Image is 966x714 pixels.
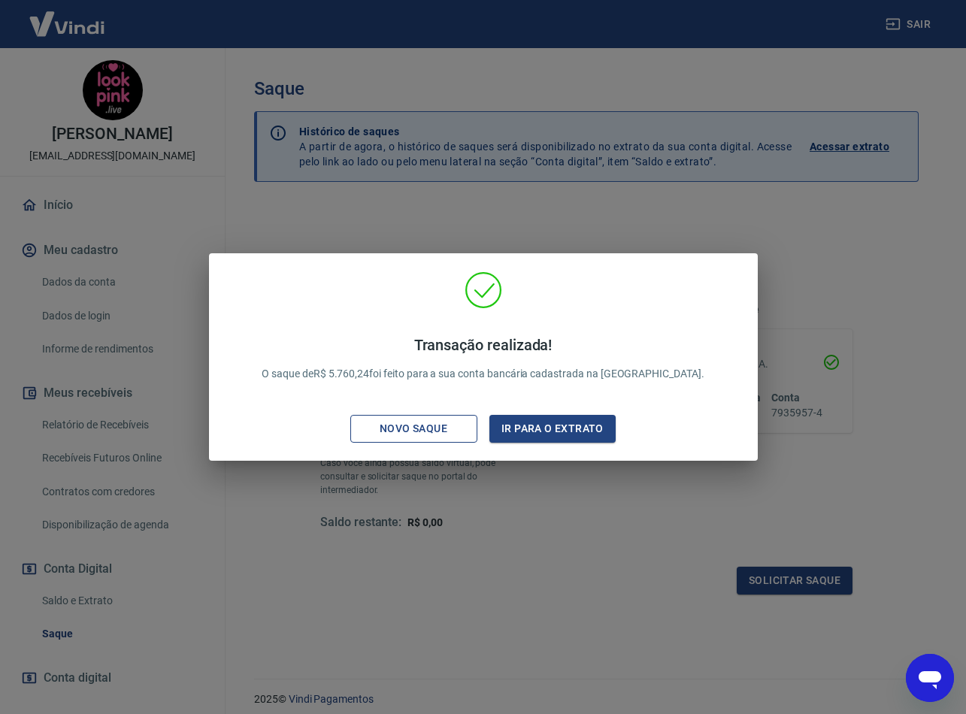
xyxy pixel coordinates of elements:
[362,419,465,438] div: Novo saque
[262,336,704,382] p: O saque de R$ 5.760,24 foi feito para a sua conta bancária cadastrada na [GEOGRAPHIC_DATA].
[906,654,954,702] iframe: Botão para abrir a janela de mensagens
[350,415,477,443] button: Novo saque
[262,336,704,354] h4: Transação realizada!
[489,415,616,443] button: Ir para o extrato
